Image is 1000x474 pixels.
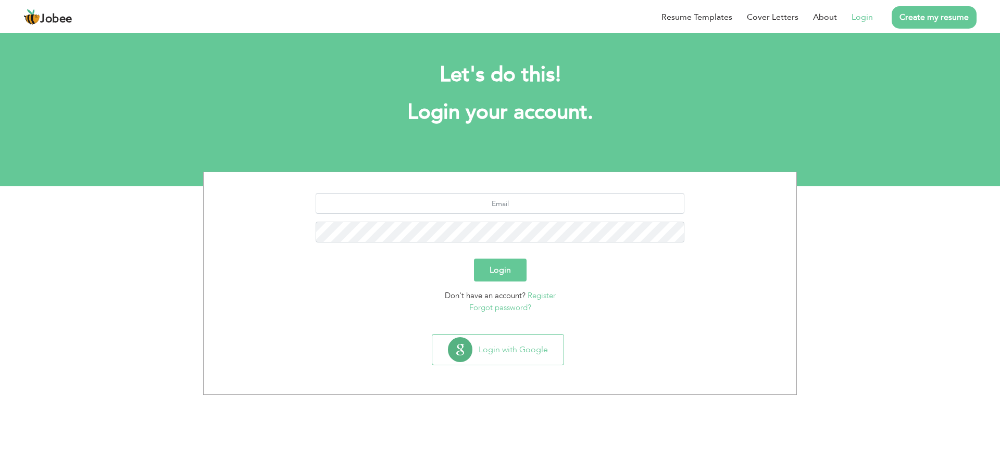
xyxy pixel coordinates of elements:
a: Login [852,11,873,23]
a: Register [528,290,556,301]
input: Email [316,193,685,214]
a: Resume Templates [661,11,732,23]
span: Don't have an account? [445,290,526,301]
a: Cover Letters [747,11,798,23]
button: Login [474,259,527,281]
a: Jobee [23,9,72,25]
img: jobee.io [23,9,40,25]
span: Jobee [40,14,72,25]
h2: Let's do this! [219,61,781,88]
a: About [813,11,837,23]
button: Login with Google [432,335,564,365]
a: Forgot password? [469,302,531,313]
a: Create my resume [892,6,977,29]
h1: Login your account. [219,99,781,126]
